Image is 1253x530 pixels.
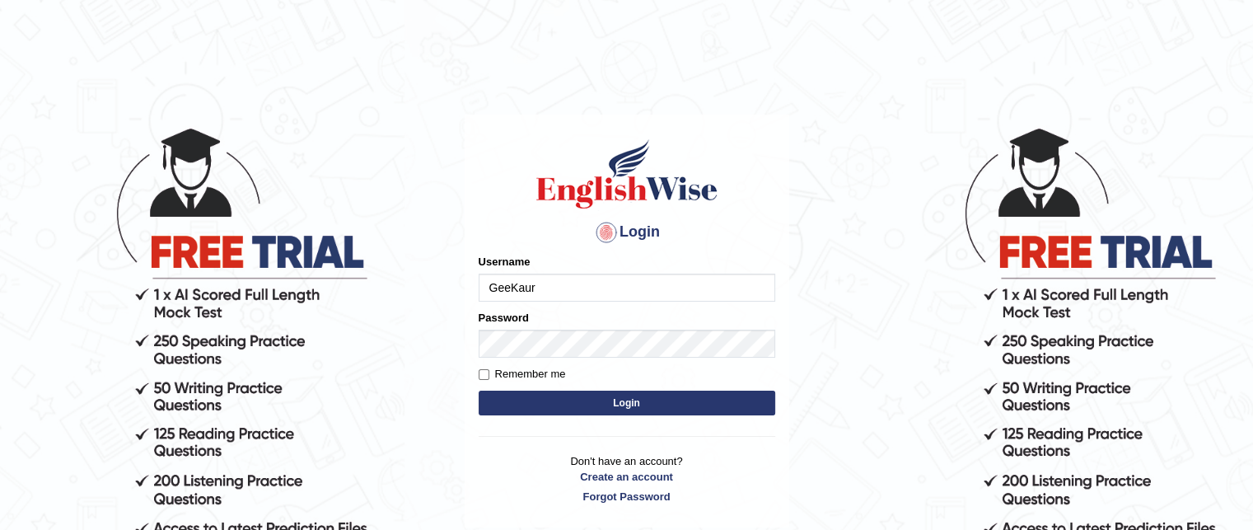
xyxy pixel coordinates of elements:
img: Logo of English Wise sign in for intelligent practice with AI [533,137,721,211]
a: Forgot Password [479,489,775,504]
label: Password [479,310,529,326]
p: Don't have an account? [479,453,775,504]
label: Username [479,254,531,270]
a: Create an account [479,469,775,485]
h4: Login [479,219,775,246]
button: Login [479,391,775,415]
input: Remember me [479,369,489,380]
label: Remember me [479,366,566,382]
